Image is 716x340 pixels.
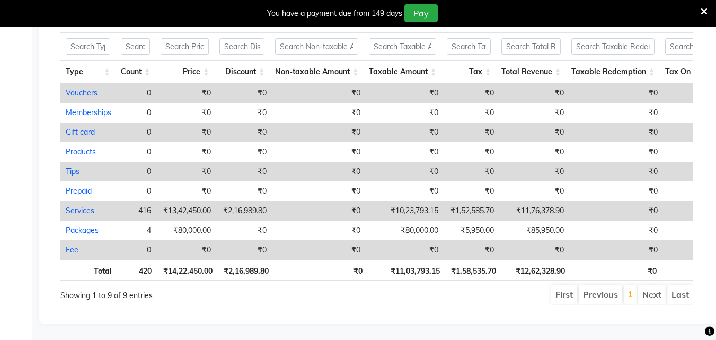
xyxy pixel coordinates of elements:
a: Prepaid [66,186,92,196]
td: ₹0 [272,201,366,221]
td: ₹0 [444,83,499,103]
td: 4 [117,221,156,240]
td: ₹10,23,793.15 [366,201,444,221]
td: ₹80,000.00 [156,221,216,240]
th: ₹12,62,328.90 [501,260,570,281]
td: ₹0 [499,162,569,181]
td: ₹0 [366,181,444,201]
th: ₹1,58,535.70 [445,260,501,281]
td: ₹5,950.00 [444,221,499,240]
td: ₹0 [366,103,444,123]
td: ₹0 [216,83,272,103]
button: Pay [404,4,438,22]
input: Search Discount [219,38,264,55]
div: You have a payment due from 149 days [267,8,402,19]
td: ₹0 [156,162,216,181]
td: ₹2,16,989.80 [216,201,272,221]
td: ₹0 [569,103,663,123]
th: Non-taxable Amount: activate to sort column ascending [270,60,364,83]
td: ₹0 [569,221,663,240]
td: ₹0 [499,181,569,201]
input: Search Count [121,38,151,55]
td: ₹0 [272,181,366,201]
td: 0 [117,240,156,260]
input: Search Price [161,38,209,55]
td: ₹0 [156,240,216,260]
th: ₹0 [274,260,368,281]
td: ₹0 [156,83,216,103]
td: ₹0 [272,103,366,123]
td: ₹0 [499,103,569,123]
th: Total Revenue: activate to sort column ascending [496,60,566,83]
td: ₹0 [216,103,272,123]
td: ₹0 [216,221,272,240]
td: 0 [117,83,156,103]
td: ₹0 [444,162,499,181]
td: ₹1,52,585.70 [444,201,499,221]
td: ₹0 [444,123,499,142]
td: ₹0 [272,162,366,181]
td: ₹85,950.00 [499,221,569,240]
td: ₹0 [366,162,444,181]
td: ₹0 [569,162,663,181]
td: ₹0 [444,103,499,123]
td: ₹0 [499,142,569,162]
td: ₹0 [499,123,569,142]
th: Type: activate to sort column ascending [60,60,116,83]
a: Packages [66,225,99,235]
td: 0 [117,142,156,162]
td: 0 [117,123,156,142]
td: ₹80,000.00 [366,221,444,240]
th: Taxable Amount: activate to sort column ascending [364,60,441,83]
td: ₹0 [156,123,216,142]
th: Total [60,260,117,281]
input: Search Tax [447,38,491,55]
td: ₹0 [366,123,444,142]
td: ₹11,76,378.90 [499,201,569,221]
td: ₹0 [569,83,663,103]
td: ₹0 [569,181,663,201]
td: ₹0 [569,240,663,260]
td: ₹0 [272,83,366,103]
input: Search Non-taxable Amount [275,38,358,55]
td: ₹0 [569,201,663,221]
input: Search Taxable Redemption [571,38,655,55]
td: ₹0 [444,240,499,260]
a: Tips [66,167,79,176]
th: ₹2,16,989.80 [218,260,274,281]
input: Search Taxable Amount [369,38,436,55]
th: Tax: activate to sort column ascending [441,60,496,83]
a: Products [66,147,96,156]
td: ₹0 [569,142,663,162]
td: 0 [117,162,156,181]
td: ₹0 [499,83,569,103]
input: Search Total Revenue [501,38,561,55]
a: Fee [66,245,78,255]
th: ₹11,03,793.15 [368,260,445,281]
td: ₹0 [216,162,272,181]
td: ₹0 [272,221,366,240]
td: ₹0 [216,142,272,162]
td: ₹0 [366,240,444,260]
td: ₹0 [272,142,366,162]
td: ₹0 [366,83,444,103]
td: ₹0 [444,181,499,201]
div: Showing 1 to 9 of 9 entries [60,284,315,301]
a: Gift card [66,127,95,137]
td: ₹0 [216,181,272,201]
th: Price: activate to sort column ascending [155,60,214,83]
th: Discount: activate to sort column ascending [214,60,270,83]
td: ₹0 [156,142,216,162]
a: 1 [627,289,633,299]
td: ₹0 [499,240,569,260]
td: ₹0 [156,181,216,201]
td: ₹13,42,450.00 [156,201,216,221]
th: ₹14,22,450.00 [157,260,218,281]
td: ₹0 [272,240,366,260]
td: ₹0 [366,142,444,162]
td: ₹0 [216,240,272,260]
td: ₹0 [156,103,216,123]
a: Memberships [66,108,111,117]
td: 416 [117,201,156,221]
th: ₹0 [570,260,662,281]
